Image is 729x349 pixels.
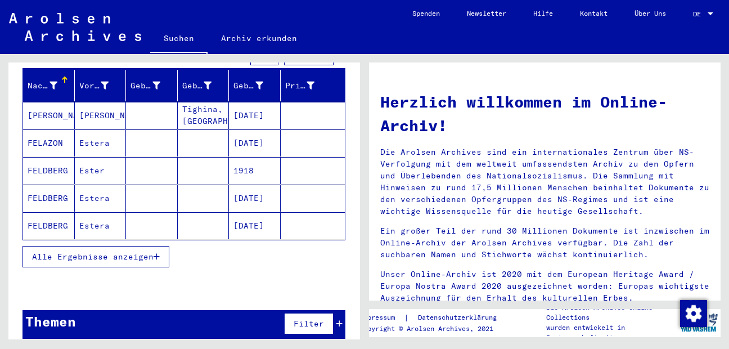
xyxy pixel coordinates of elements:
div: Prisoner # [285,77,332,95]
a: Suchen [150,25,208,54]
p: Die Arolsen Archives Online-Collections [546,302,677,323]
mat-cell: FELDBERG [23,157,75,184]
div: Vorname [79,80,109,92]
img: Zustimmung ändern [680,300,707,327]
mat-header-cell: Prisoner # [281,70,345,101]
mat-header-cell: Geburtsname [126,70,178,101]
mat-cell: [DATE] [229,212,281,239]
p: Unser Online-Archiv ist 2020 mit dem European Heritage Award / Europa Nostra Award 2020 ausgezeic... [380,269,709,304]
mat-cell: 1918 [229,157,281,184]
p: wurden entwickelt in Partnerschaft mit [546,323,677,343]
div: Geburtsdatum [233,80,263,92]
div: Geburtsname [130,77,177,95]
mat-cell: [DATE] [229,129,281,156]
a: Impressum [359,312,404,324]
mat-cell: FELDBERG [23,185,75,212]
p: Die Arolsen Archives sind ein internationales Zentrum über NS-Verfolgung mit dem weltweit umfasse... [380,146,709,217]
mat-header-cell: Geburt‏ [178,70,229,101]
div: Nachname [28,77,74,95]
div: | [359,312,510,324]
mat-cell: FELAZON [23,129,75,156]
mat-cell: [PERSON_NAME] [23,102,75,129]
div: Geburt‏ [182,80,212,92]
mat-cell: Estera [75,129,127,156]
div: Nachname [28,80,57,92]
mat-cell: Ester [75,157,127,184]
img: yv_logo.png [678,308,720,337]
mat-header-cell: Vorname [75,70,127,101]
mat-cell: [DATE] [229,102,281,129]
img: Arolsen_neg.svg [9,13,141,41]
h1: Herzlich willkommen im Online-Archiv! [380,90,709,137]
div: Geburtsdatum [233,77,280,95]
span: Filter [294,319,324,329]
div: Prisoner # [285,80,315,92]
mat-header-cell: Nachname [23,70,75,101]
div: Geburtsname [130,80,160,92]
mat-header-cell: Geburtsdatum [229,70,281,101]
mat-cell: [DATE] [229,185,281,212]
button: Alle Ergebnisse anzeigen [22,246,169,267]
mat-cell: Estera [75,185,127,212]
div: Vorname [79,77,126,95]
span: DE [693,10,705,18]
button: Filter [284,313,334,334]
p: Copyright © Arolsen Archives, 2021 [359,324,510,334]
mat-cell: FELDBERG [23,212,75,239]
p: Ein großer Teil der rund 30 Millionen Dokumente ist inzwischen im Online-Archiv der Arolsen Archi... [380,225,709,261]
mat-cell: [PERSON_NAME] [75,102,127,129]
a: Archiv erkunden [208,25,310,52]
a: Datenschutzerklärung [409,312,510,324]
div: Themen [25,311,76,332]
span: Alle Ergebnisse anzeigen [32,252,154,262]
div: Geburt‏ [182,77,229,95]
mat-cell: Estera [75,212,127,239]
mat-cell: Tighina, [GEOGRAPHIC_DATA] [178,102,229,129]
